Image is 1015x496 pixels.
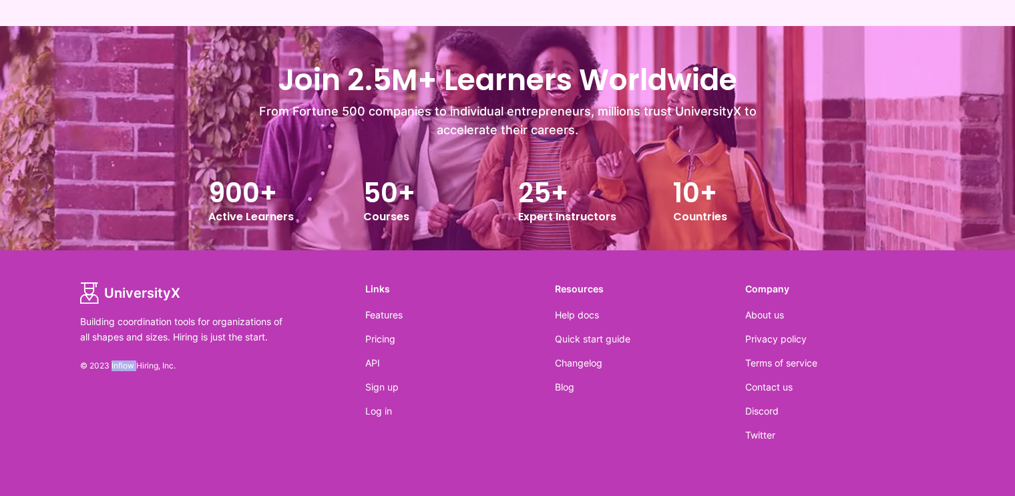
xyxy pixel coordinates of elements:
[518,209,616,225] span: Expert Instructors
[673,177,717,209] span: 10+
[363,209,409,225] span: Courses
[363,177,415,209] span: 50+
[745,429,775,441] a: Twitter
[80,314,294,345] p: Building coordination tools for organizations of all shapes and sizes. Hiring is just the start.
[745,357,817,368] a: Terms of service
[13,58,1002,102] h3: Join 2.5M+ Learners Worldwide
[555,282,745,296] h3: Resources
[251,102,764,140] p: From Fortune 500 companies to individual entrepreneurs, millions trust UniversityX to accelerate ...
[80,360,365,371] p: © 2023 Inflow Hiring, Inc.
[365,357,380,368] a: API
[365,381,399,393] a: Sign up
[555,357,602,368] a: Changelog
[365,309,403,320] a: Features
[365,333,395,344] a: Pricing
[365,282,555,296] h3: Links
[745,309,784,320] a: About us
[745,405,779,417] a: Discord
[365,405,392,417] a: Log in
[518,177,568,209] span: 25+
[555,381,574,393] a: Blog
[208,177,277,209] span: 900+
[555,309,599,320] a: Help docs
[208,209,294,225] span: Active Learners
[673,209,727,225] span: Countries
[745,282,935,296] h3: Company
[745,333,807,344] a: Privacy policy
[555,333,630,344] a: Quick start guide
[104,284,180,302] span: UniversityX
[745,381,793,393] a: Contact us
